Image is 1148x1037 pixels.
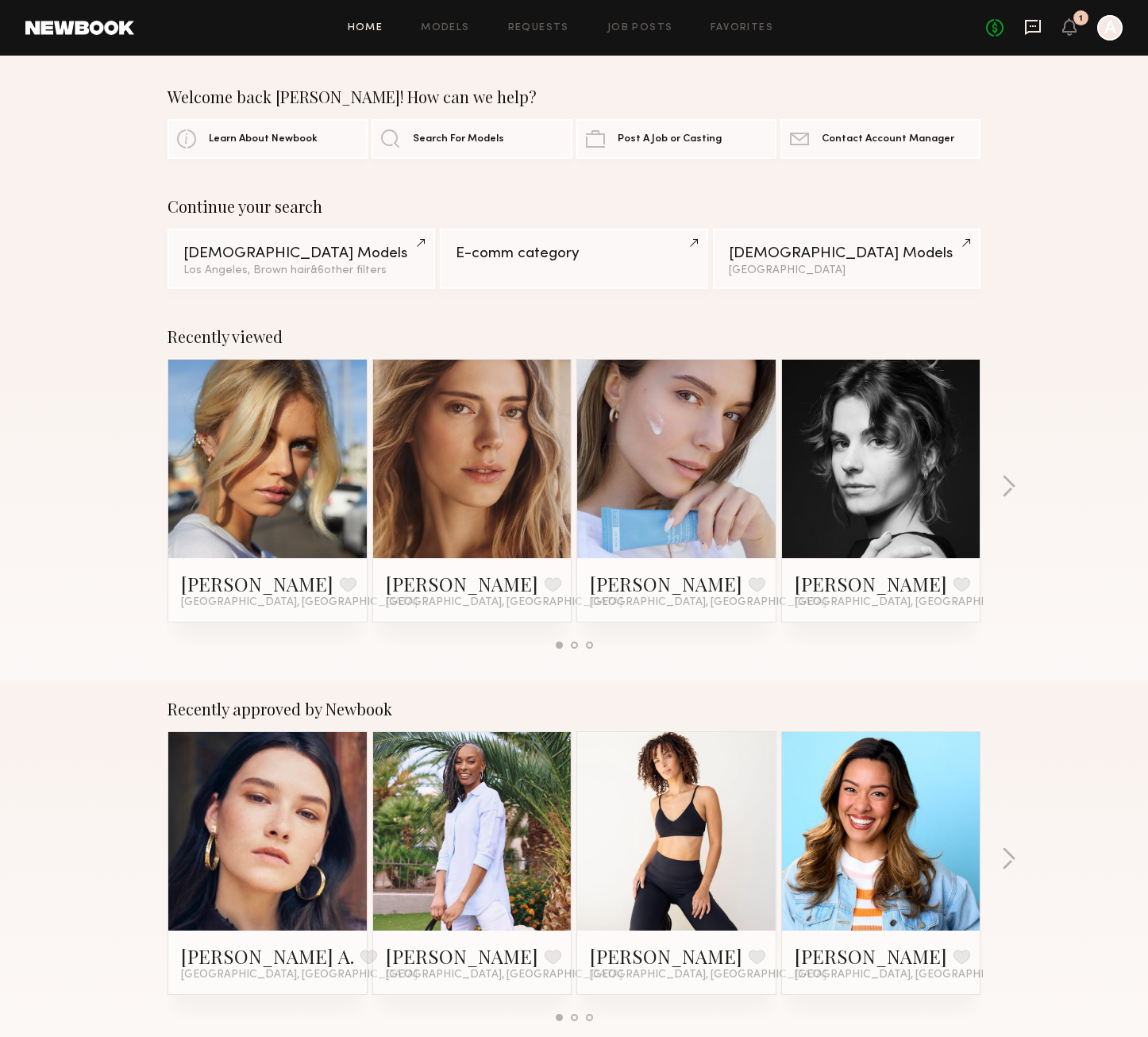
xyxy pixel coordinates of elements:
[181,943,354,969] a: [PERSON_NAME] A.
[576,119,776,159] a: Post A Job or Casting
[168,87,980,106] div: Welcome back [PERSON_NAME]! How can we help?
[795,596,1031,609] span: [GEOGRAPHIC_DATA], [GEOGRAPHIC_DATA]
[183,265,419,276] div: Los Angeles, Brown hair
[168,197,980,216] div: Continue your search
[795,943,947,969] a: [PERSON_NAME]
[168,700,980,719] div: Recently approved by Newbook
[822,134,954,145] span: Contact Account Manager
[386,596,622,609] span: [GEOGRAPHIC_DATA], [GEOGRAPHIC_DATA]
[1097,15,1123,40] a: A
[386,571,538,596] a: [PERSON_NAME]
[413,134,504,145] span: Search For Models
[795,571,947,596] a: [PERSON_NAME]
[711,23,773,33] a: Favorites
[209,134,318,145] span: Learn About Newbook
[168,229,435,289] a: [DEMOGRAPHIC_DATA] ModelsLos Angeles, Brown hair&6other filters
[1079,14,1083,23] div: 1
[181,969,418,981] span: [GEOGRAPHIC_DATA], [GEOGRAPHIC_DATA]
[168,327,980,346] div: Recently viewed
[713,229,980,289] a: [DEMOGRAPHIC_DATA] Models[GEOGRAPHIC_DATA]
[780,119,980,159] a: Contact Account Manager
[421,23,469,33] a: Models
[183,246,419,261] div: [DEMOGRAPHIC_DATA] Models
[348,23,383,33] a: Home
[729,265,965,276] div: [GEOGRAPHIC_DATA]
[386,943,538,969] a: [PERSON_NAME]
[181,596,418,609] span: [GEOGRAPHIC_DATA], [GEOGRAPHIC_DATA]
[440,229,707,289] a: E-comm category
[508,23,569,33] a: Requests
[729,246,965,261] div: [DEMOGRAPHIC_DATA] Models
[181,571,333,596] a: [PERSON_NAME]
[310,265,387,276] span: & 6 other filter s
[386,969,622,981] span: [GEOGRAPHIC_DATA], [GEOGRAPHIC_DATA]
[456,246,691,261] div: E-comm category
[795,969,1031,981] span: [GEOGRAPHIC_DATA], [GEOGRAPHIC_DATA]
[590,943,742,969] a: [PERSON_NAME]
[168,119,368,159] a: Learn About Newbook
[590,596,826,609] span: [GEOGRAPHIC_DATA], [GEOGRAPHIC_DATA]
[618,134,722,145] span: Post A Job or Casting
[590,571,742,596] a: [PERSON_NAME]
[607,23,673,33] a: Job Posts
[590,969,826,981] span: [GEOGRAPHIC_DATA], [GEOGRAPHIC_DATA]
[372,119,572,159] a: Search For Models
